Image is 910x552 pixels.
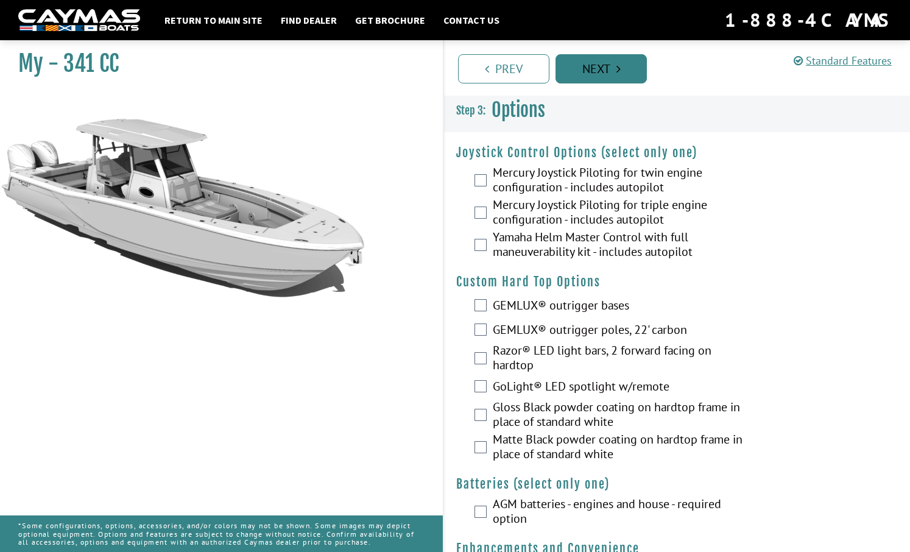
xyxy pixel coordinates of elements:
[493,165,743,197] label: Mercury Joystick Piloting for twin engine configuration - includes autopilot
[725,7,892,34] div: 1-888-4CAYMAS
[493,197,743,230] label: Mercury Joystick Piloting for triple engine configuration - includes autopilot
[493,400,743,432] label: Gloss Black powder coating on hardtop frame in place of standard white
[349,12,431,28] a: Get Brochure
[444,88,910,133] h3: Options
[437,12,506,28] a: Contact Us
[556,54,647,83] a: Next
[794,54,892,68] a: Standard Features
[275,12,343,28] a: Find Dealer
[456,476,898,492] h4: Batteries (select only one)
[493,432,743,464] label: Matte Black powder coating on hardtop frame in place of standard white
[456,145,898,160] h4: Joystick Control Options (select only one)
[18,9,140,32] img: white-logo-c9c8dbefe5ff5ceceb0f0178aa75bf4bb51f6bca0971e226c86eb53dfe498488.png
[455,52,910,83] ul: Pagination
[493,298,743,316] label: GEMLUX® outrigger bases
[18,50,412,77] h1: My - 341 CC
[493,497,743,529] label: AGM batteries - engines and house - required option
[458,54,549,83] a: Prev
[456,274,898,289] h4: Custom Hard Top Options
[493,230,743,262] label: Yamaha Helm Master Control with full maneuverability kit - includes autopilot
[18,515,425,552] p: *Some configurations, options, accessories, and/or colors may not be shown. Some images may depic...
[158,12,269,28] a: Return to main site
[493,322,743,340] label: GEMLUX® outrigger poles, 22' carbon
[493,343,743,375] label: Razor® LED light bars, 2 forward facing on hardtop
[493,379,743,397] label: GoLight® LED spotlight w/remote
